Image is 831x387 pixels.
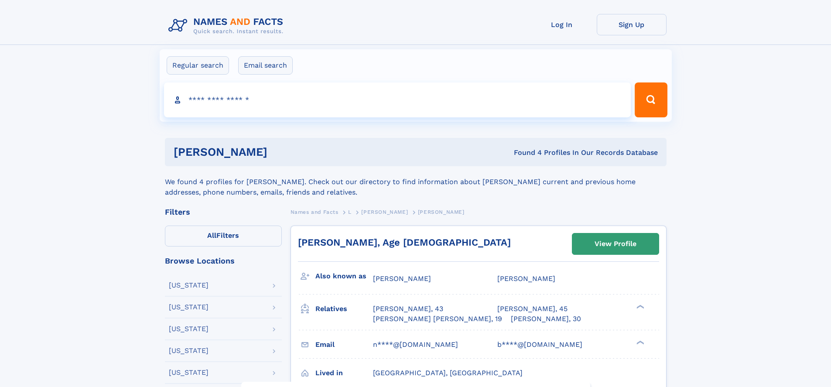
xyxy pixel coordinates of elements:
[165,166,667,198] div: We found 4 profiles for [PERSON_NAME]. Check out our directory to find information about [PERSON_...
[169,347,209,354] div: [US_STATE]
[373,304,443,314] a: [PERSON_NAME], 43
[348,209,352,215] span: L
[635,82,667,117] button: Search Button
[373,274,431,283] span: [PERSON_NAME]
[291,206,339,217] a: Names and Facts
[315,269,373,284] h3: Also known as
[497,304,568,314] a: [PERSON_NAME], 45
[634,339,645,345] div: ❯
[361,206,408,217] a: [PERSON_NAME]
[348,206,352,217] a: L
[597,14,667,35] a: Sign Up
[167,56,229,75] label: Regular search
[634,304,645,310] div: ❯
[511,314,581,324] a: [PERSON_NAME], 30
[418,209,465,215] span: [PERSON_NAME]
[390,148,658,158] div: Found 4 Profiles In Our Records Database
[238,56,293,75] label: Email search
[165,208,282,216] div: Filters
[315,366,373,380] h3: Lived in
[164,82,631,117] input: search input
[315,337,373,352] h3: Email
[169,304,209,311] div: [US_STATE]
[169,325,209,332] div: [US_STATE]
[169,369,209,376] div: [US_STATE]
[165,226,282,247] label: Filters
[595,234,636,254] div: View Profile
[527,14,597,35] a: Log In
[315,301,373,316] h3: Relatives
[361,209,408,215] span: [PERSON_NAME]
[373,314,502,324] a: [PERSON_NAME] [PERSON_NAME], 19
[165,14,291,38] img: Logo Names and Facts
[497,274,555,283] span: [PERSON_NAME]
[174,147,391,158] h1: [PERSON_NAME]
[165,257,282,265] div: Browse Locations
[169,282,209,289] div: [US_STATE]
[207,231,216,240] span: All
[373,369,523,377] span: [GEOGRAPHIC_DATA], [GEOGRAPHIC_DATA]
[572,233,659,254] a: View Profile
[298,237,511,248] a: [PERSON_NAME], Age [DEMOGRAPHIC_DATA]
